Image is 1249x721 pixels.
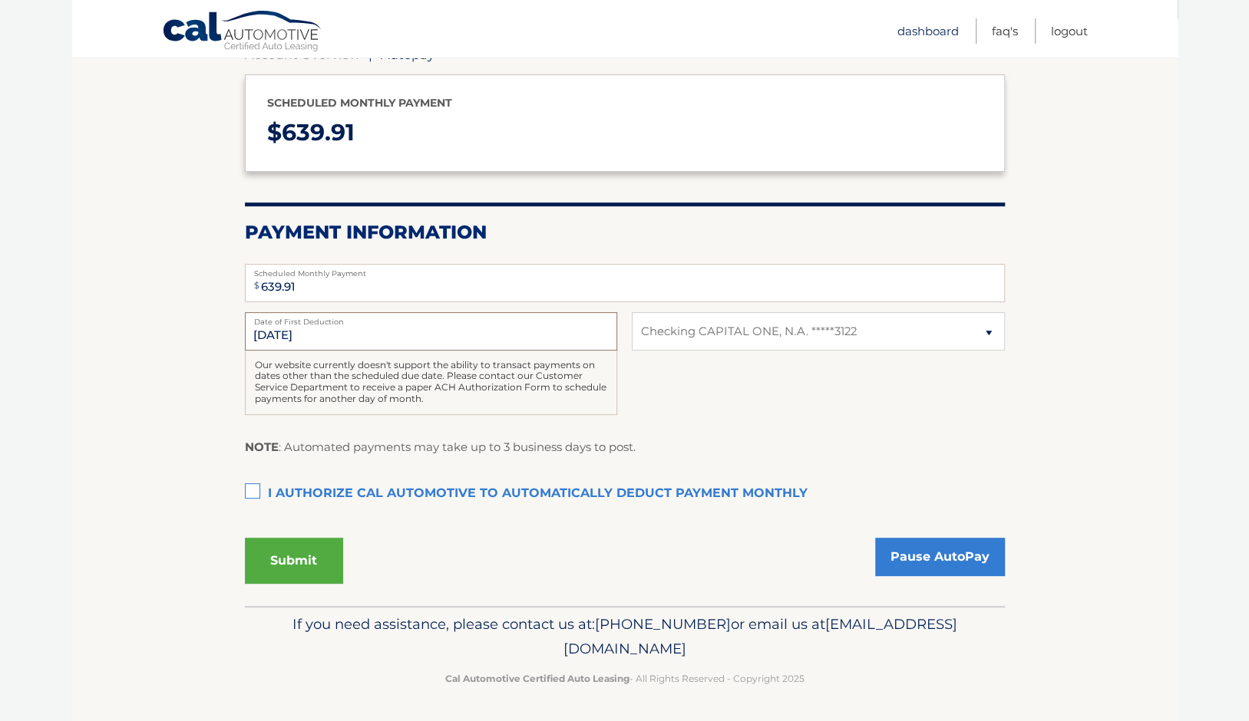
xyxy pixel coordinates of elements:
strong: Cal Automotive Certified Auto Leasing [445,673,629,684]
span: 639.91 [282,118,355,147]
p: If you need assistance, please contact us at: or email us at [255,612,995,661]
p: $ [267,113,983,153]
label: Scheduled Monthly Payment [245,264,1005,276]
input: Payment Amount [245,264,1005,302]
h2: Payment Information [245,221,1005,244]
label: Date of First Deduction [245,312,617,324]
a: Logout [1051,18,1088,44]
p: : Automated payments may take up to 3 business days to post. [245,437,636,457]
p: Scheduled monthly payment [267,94,983,113]
span: [PHONE_NUMBER] [595,615,731,633]
span: [EMAIL_ADDRESS][DOMAIN_NAME] [563,615,957,657]
a: Cal Automotive [162,10,323,54]
a: Pause AutoPay [875,538,1005,576]
p: - All Rights Reserved - Copyright 2025 [255,670,995,686]
label: I authorize cal automotive to automatically deduct payment monthly [245,479,1005,509]
span: $ [249,268,264,303]
input: Payment Date [245,312,617,351]
a: FAQ's [992,18,1018,44]
div: Our website currently doesn't support the ability to transact payments on dates other than the sc... [245,351,617,415]
button: Submit [245,538,343,584]
a: Dashboard [897,18,959,44]
strong: NOTE [245,440,279,454]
